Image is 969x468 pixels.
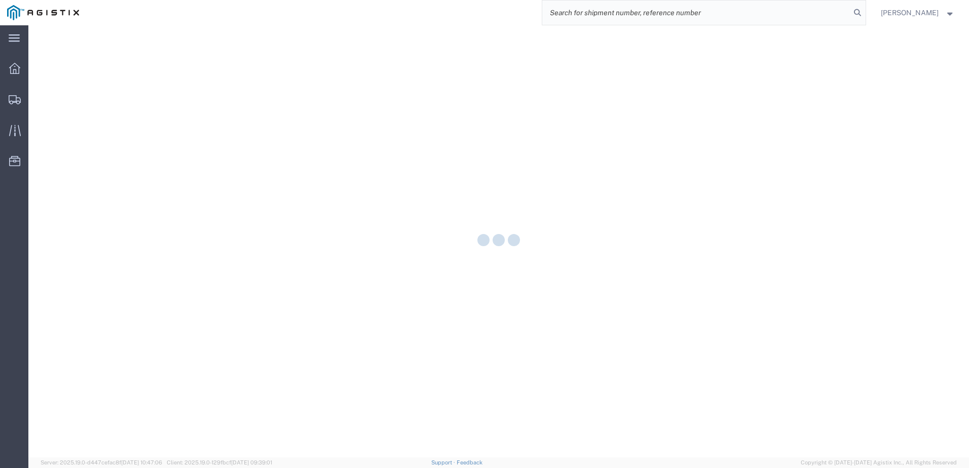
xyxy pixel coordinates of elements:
[881,7,939,18] span: Justin Chao
[231,459,272,465] span: [DATE] 09:39:01
[542,1,850,25] input: Search for shipment number, reference number
[431,459,457,465] a: Support
[167,459,272,465] span: Client: 2025.19.0-129fbcf
[121,459,162,465] span: [DATE] 10:47:06
[880,7,955,19] button: [PERSON_NAME]
[457,459,482,465] a: Feedback
[801,458,957,467] span: Copyright © [DATE]-[DATE] Agistix Inc., All Rights Reserved
[41,459,162,465] span: Server: 2025.19.0-d447cefac8f
[7,5,79,20] img: logo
